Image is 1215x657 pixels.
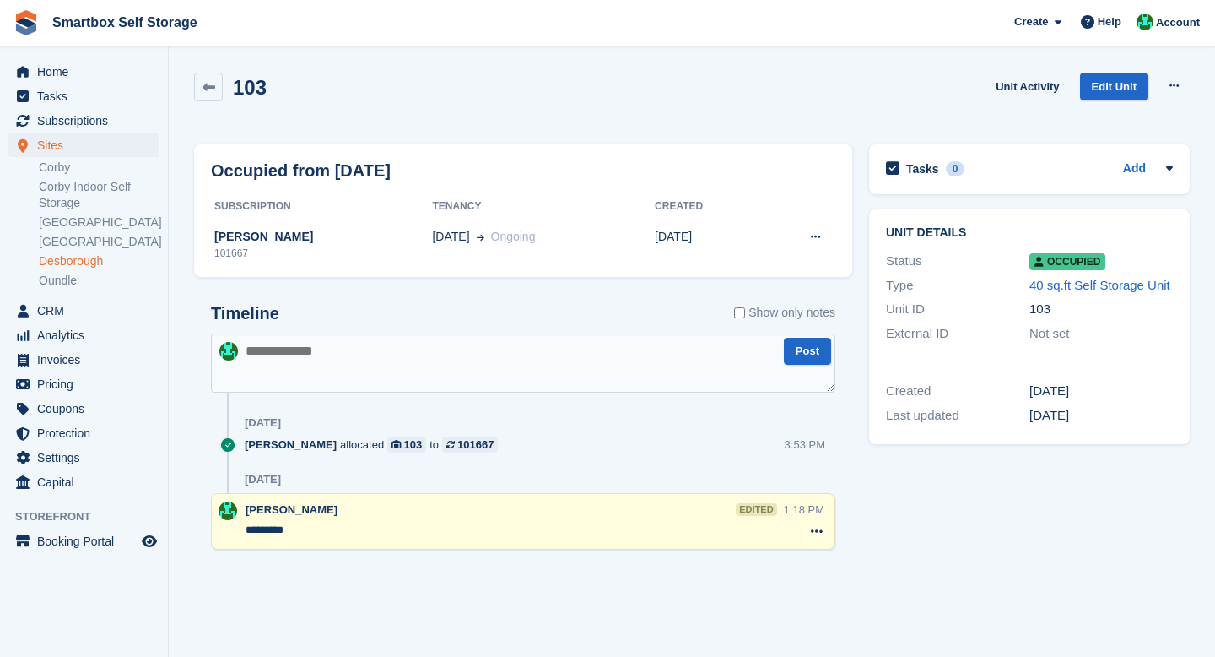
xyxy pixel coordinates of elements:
[457,437,494,453] div: 101667
[39,179,159,211] a: Corby Indoor Self Storage
[37,348,138,372] span: Invoices
[8,421,159,445] a: menu
[8,299,159,323] a: menu
[1156,14,1200,31] span: Account
[15,508,168,525] span: Storefront
[989,73,1066,100] a: Unit Activity
[245,473,281,486] div: [DATE]
[736,503,776,516] div: edited
[39,214,159,231] a: [GEOGRAPHIC_DATA]
[37,109,138,133] span: Subscriptions
[432,193,655,220] th: Tenancy
[245,416,281,430] div: [DATE]
[246,503,337,516] span: [PERSON_NAME]
[37,60,138,84] span: Home
[219,502,237,520] img: Elinor Shepherd
[39,234,159,250] a: [GEOGRAPHIC_DATA]
[1029,278,1170,292] a: 40 sq.ft Self Storage Unit
[37,397,138,421] span: Coupons
[37,133,138,157] span: Sites
[39,273,159,289] a: Oundle
[8,84,159,108] a: menu
[233,76,267,99] h2: 103
[37,529,138,553] span: Booking Portal
[8,323,159,347] a: menu
[1137,14,1153,30] img: Elinor Shepherd
[655,220,759,270] td: [DATE]
[8,348,159,372] a: menu
[785,437,825,453] div: 3:53 PM
[211,228,432,246] div: [PERSON_NAME]
[1029,300,1173,319] div: 103
[1098,14,1121,30] span: Help
[1029,253,1105,270] span: Occupied
[37,470,138,494] span: Capital
[8,446,159,470] a: menu
[1123,160,1146,179] a: Add
[886,300,1029,319] div: Unit ID
[139,531,159,551] a: Preview store
[442,437,498,453] a: 101667
[211,246,432,261] div: 101667
[886,252,1029,271] div: Status
[37,84,138,108] span: Tasks
[37,323,138,347] span: Analytics
[734,304,745,322] input: Show only notes
[886,382,1029,401] div: Created
[8,372,159,396] a: menu
[245,437,337,453] span: [PERSON_NAME]
[37,421,138,445] span: Protection
[8,470,159,494] a: menu
[734,304,835,322] label: Show only notes
[219,342,238,361] img: Elinor Shepherd
[946,161,965,176] div: 0
[46,8,204,36] a: Smartbox Self Storage
[13,10,39,35] img: stora-icon-8386f47178a22dfd0bd8f6a31ec36ba5ce8667c1dd55bd0f319d3a0aa187defe.svg
[886,226,1173,240] h2: Unit details
[211,193,432,220] th: Subscription
[37,446,138,470] span: Settings
[432,228,469,246] span: [DATE]
[211,304,279,323] h2: Timeline
[886,406,1029,426] div: Last updated
[8,109,159,133] a: menu
[8,133,159,157] a: menu
[8,529,159,553] a: menu
[784,338,831,366] button: Post
[387,437,426,453] a: 103
[211,158,391,183] h2: Occupied from [DATE]
[1014,14,1048,30] span: Create
[8,397,159,421] a: menu
[886,276,1029,296] div: Type
[404,437,423,453] div: 103
[906,161,939,176] h2: Tasks
[8,60,159,84] a: menu
[245,437,506,453] div: allocated to
[1029,382,1173,401] div: [DATE]
[1029,406,1173,426] div: [DATE]
[655,193,759,220] th: Created
[39,160,159,176] a: Corby
[491,230,536,243] span: Ongoing
[886,324,1029,344] div: External ID
[1029,324,1173,344] div: Not set
[37,299,138,323] span: CRM
[1080,73,1148,100] a: Edit Unit
[39,253,159,269] a: Desborough
[37,372,138,396] span: Pricing
[784,502,824,518] div: 1:18 PM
